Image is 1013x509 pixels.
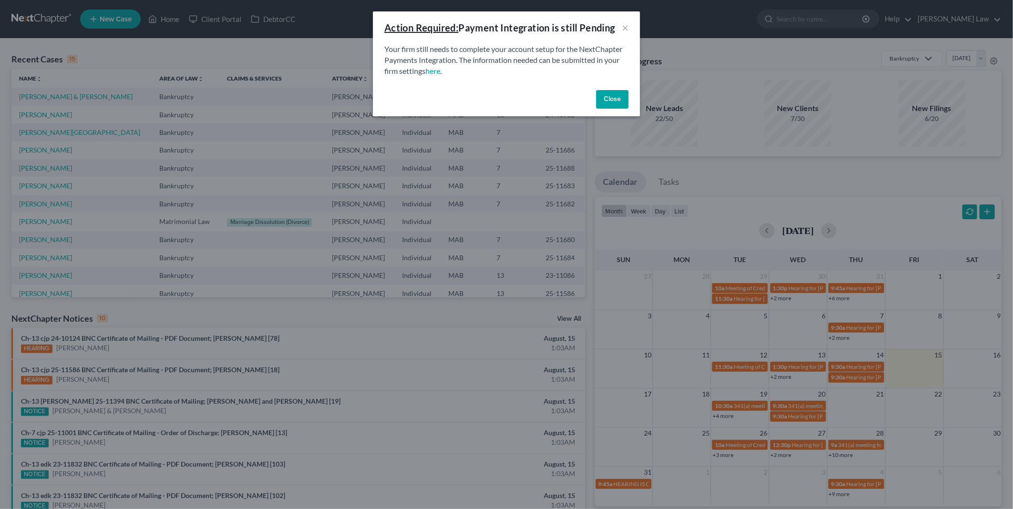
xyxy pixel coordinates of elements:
div: Payment Integration is still Pending [384,21,615,34]
button: × [622,22,629,33]
button: Close [596,90,629,109]
a: here [425,66,440,75]
u: Action Required: [384,22,458,33]
p: Your firm still needs to complete your account setup for the NextChapter Payments Integration. Th... [384,44,629,77]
